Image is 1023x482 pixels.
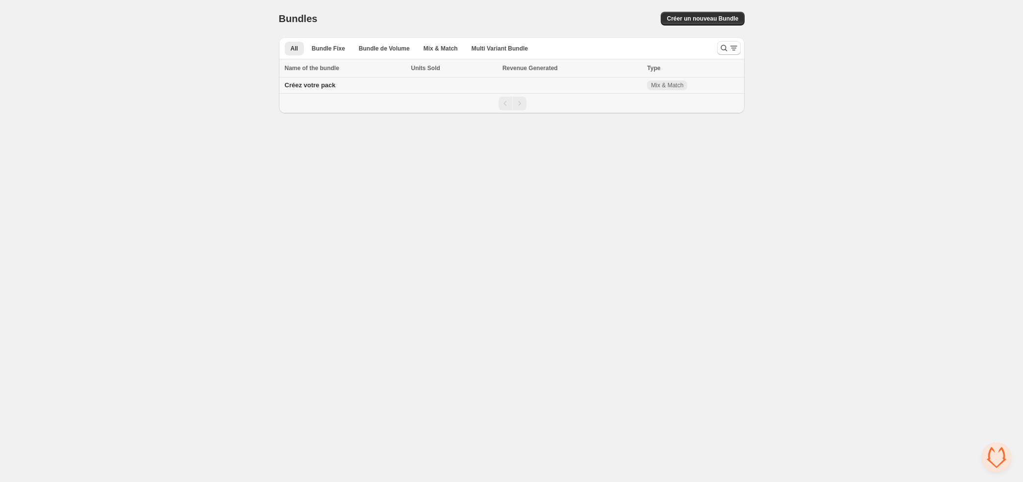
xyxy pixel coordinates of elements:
span: All [291,45,298,52]
button: Search and filter results [717,41,741,55]
button: Créer un nouveau Bundle [661,12,744,25]
span: Mix & Match [651,81,683,89]
span: Multi Variant Bundle [472,45,528,52]
span: Units Sold [411,63,440,73]
button: Units Sold [411,63,450,73]
span: Bundle de Volume [359,45,410,52]
nav: Pagination [279,93,745,113]
div: Name of the bundle [285,63,405,73]
h1: Bundles [279,13,318,25]
span: Créer un nouveau Bundle [667,15,738,23]
button: Revenue Generated [502,63,568,73]
span: Revenue Generated [502,63,558,73]
div: Ouvrir le chat [982,443,1011,472]
span: Créez votre pack [285,81,336,89]
span: Mix & Match [424,45,458,52]
span: Bundle Fixe [312,45,345,52]
div: Type [647,63,738,73]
